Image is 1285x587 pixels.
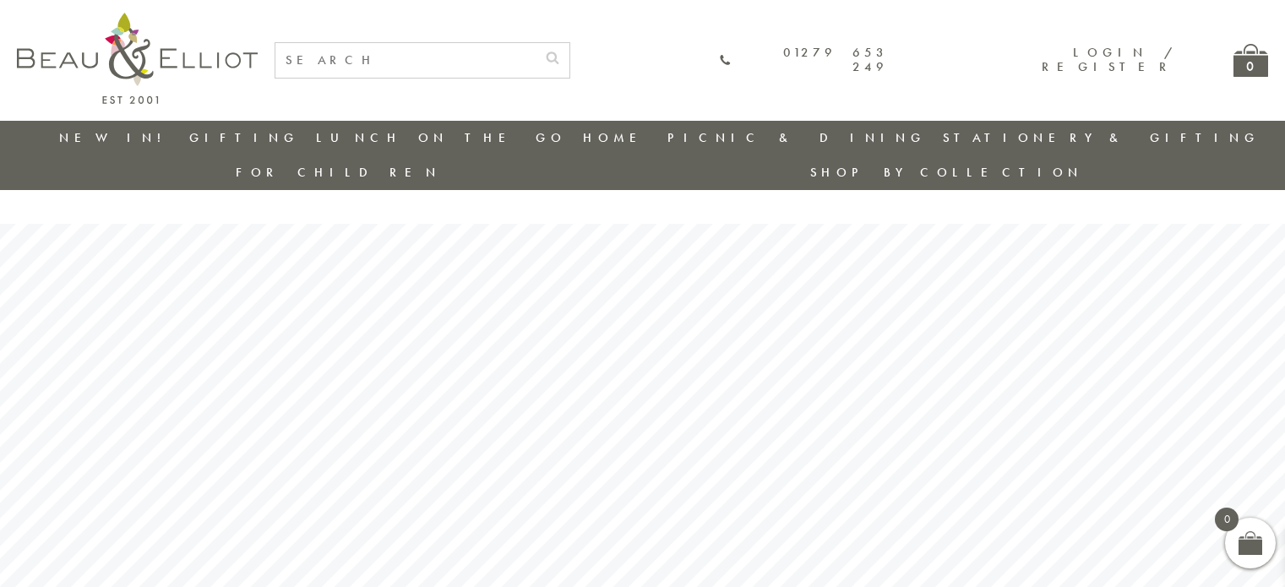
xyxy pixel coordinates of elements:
[1215,508,1239,531] span: 0
[59,129,172,146] a: New in!
[1042,44,1174,75] a: Login / Register
[17,13,258,104] img: logo
[719,46,888,75] a: 01279 653 249
[943,129,1260,146] a: Stationery & Gifting
[810,164,1083,181] a: Shop by collection
[583,129,651,146] a: Home
[667,129,926,146] a: Picnic & Dining
[275,43,536,78] input: SEARCH
[1233,44,1268,77] a: 0
[236,164,441,181] a: For Children
[189,129,299,146] a: Gifting
[316,129,566,146] a: Lunch On The Go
